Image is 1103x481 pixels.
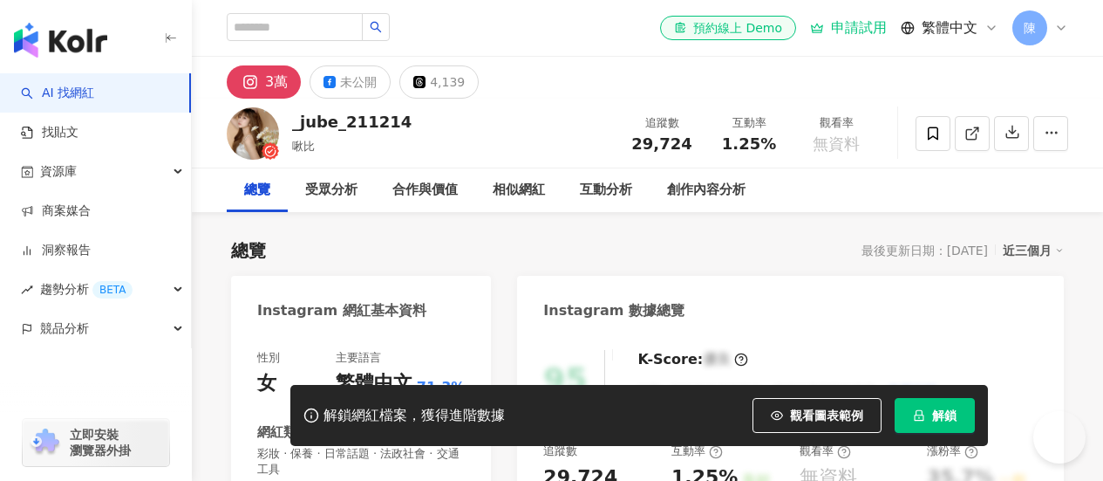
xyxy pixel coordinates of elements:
span: 繁體中文 [922,18,977,38]
div: 近三個月 [1003,239,1064,262]
span: search [370,21,382,33]
a: 預約線上 Demo [660,16,796,40]
div: 觀看率 [800,443,851,459]
span: 資源庫 [40,152,77,191]
span: 無資料 [813,135,860,153]
img: logo [14,23,107,58]
div: 3萬 [265,70,288,94]
div: 受眾分析 [305,180,357,201]
span: 71.3% [417,378,466,397]
span: 解鎖 [932,409,957,423]
a: 洞察報告 [21,242,91,259]
button: 觀看圖表範例 [752,398,882,433]
div: 繁體中文 [336,370,412,397]
div: 主要語言 [336,350,381,366]
div: 追蹤數 [629,114,695,132]
div: 最後更新日期：[DATE] [861,244,988,258]
div: BETA [92,281,133,299]
button: 未公開 [310,65,391,99]
span: 1.25% [722,135,776,153]
span: 趨勢分析 [40,270,133,309]
div: K-Score : [637,350,748,369]
a: searchAI 找網紅 [21,85,94,102]
div: 預約線上 Demo [674,19,782,37]
span: 29,724 [631,134,691,153]
span: 啾比 [292,140,315,153]
div: 性別 [257,350,280,366]
div: 互動率 [671,443,723,459]
button: 解鎖 [895,398,975,433]
div: 追蹤數 [543,443,577,459]
span: 觀看圖表範例 [790,409,863,423]
div: 未公開 [340,70,377,94]
div: 漲粉率 [927,443,978,459]
div: Instagram 網紅基本資料 [257,301,426,320]
a: chrome extension立即安裝 瀏覽器外掛 [23,419,169,466]
div: Instagram 數據總覽 [543,301,684,320]
div: 觀看率 [803,114,869,132]
button: 4,139 [399,65,479,99]
span: lock [913,409,925,422]
button: 3萬 [227,65,301,99]
div: 創作內容分析 [667,180,746,201]
div: 總覽 [231,238,266,263]
span: rise [21,284,33,296]
span: 競品分析 [40,309,89,348]
a: 找貼文 [21,124,78,141]
div: 4,139 [430,70,465,94]
div: 解鎖網紅檔案，獲得進階數據 [323,407,505,425]
div: 互動分析 [580,180,632,201]
a: 商案媒合 [21,203,91,220]
a: 申請試用 [810,19,887,37]
div: _jube_211214 [292,111,412,133]
span: 陳 [1024,18,1036,38]
img: chrome extension [28,429,62,457]
img: KOL Avatar [227,107,279,160]
div: 互動率 [716,114,782,132]
div: 合作與價值 [392,180,458,201]
div: 相似網紅 [493,180,545,201]
span: 立即安裝 瀏覽器外掛 [70,427,131,458]
div: 總覽 [244,180,270,201]
span: 彩妝 · 保養 · 日常話題 · 法政社會 · 交通工具 [257,446,465,478]
div: 女 [257,370,276,397]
